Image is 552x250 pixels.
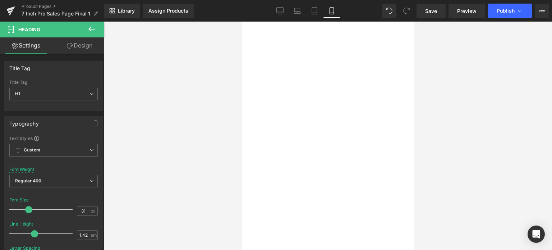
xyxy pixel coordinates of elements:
[118,8,135,14] span: Library
[15,178,42,183] b: Regular 400
[457,7,477,15] span: Preview
[24,147,40,153] b: Custom
[271,4,289,18] a: Desktop
[382,4,396,18] button: Undo
[497,8,515,14] span: Publish
[306,4,323,18] a: Tablet
[104,4,140,18] a: New Library
[9,61,31,71] div: Title Tag
[22,4,104,9] a: Product Pages
[9,135,98,141] div: Text Styles
[528,226,545,243] div: Open Intercom Messenger
[148,8,188,14] div: Assign Products
[535,4,549,18] button: More
[9,167,34,172] div: Font Weight
[448,4,485,18] a: Preview
[91,209,97,213] span: px
[91,233,97,237] span: em
[323,4,340,18] a: Mobile
[9,222,33,227] div: Line Height
[9,197,29,203] div: Font Size
[15,91,20,96] b: H1
[399,4,414,18] button: Redo
[54,37,106,54] a: Design
[22,11,90,17] span: 7 Inch Pro Sales Page Final 1
[9,80,98,85] div: Title Tag
[289,4,306,18] a: Laptop
[425,7,437,15] span: Save
[488,4,532,18] button: Publish
[18,27,40,32] span: Heading
[9,117,39,127] div: Typography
